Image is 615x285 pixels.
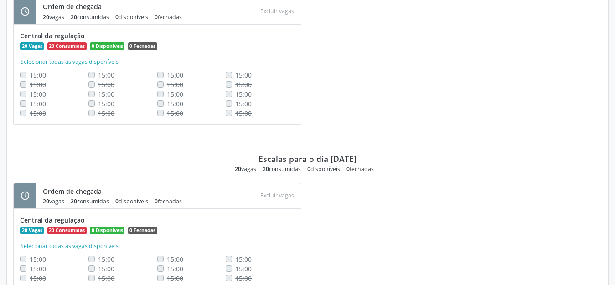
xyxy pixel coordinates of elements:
[263,165,269,173] span: 20
[346,165,374,173] div: fechadas
[235,264,252,273] span: Não é possivel realocar uma vaga consumida
[20,191,30,201] i: schedule
[43,187,188,196] div: Ordem de chegada
[155,197,158,205] span: 0
[257,5,298,18] div: Escolha as vagas para excluir
[235,274,252,283] span: Não é possivel realocar uma vaga consumida
[30,264,46,273] span: Não é possivel realocar uma vaga consumida
[128,227,157,235] span: 0 Fechadas
[115,197,148,205] div: disponíveis
[90,42,124,51] span: 0 Disponíveis
[30,71,46,79] span: Não é possivel realocar uma vaga consumida
[235,99,252,108] span: Não é possivel realocar uma vaga consumida
[20,57,119,67] button: Selecionar todas as vagas disponíveis
[115,13,119,21] span: 0
[235,165,241,173] span: 20
[30,99,46,108] span: Não é possivel realocar uma vaga consumida
[43,13,64,21] div: vagas
[20,242,119,251] button: Selecionar todas as vagas disponíveis
[167,109,183,118] span: Não é possivel realocar uma vaga consumida
[235,80,252,89] span: Não é possivel realocar uma vaga consumida
[98,99,114,108] span: Não é possivel realocar uma vaga consumida
[47,227,87,235] span: 20 Consumidas
[155,13,182,21] div: fechadas
[43,197,64,205] div: vagas
[43,2,188,11] div: Ordem de chegada
[30,90,46,98] span: Não é possivel realocar uma vaga consumida
[307,165,310,173] span: 0
[20,42,44,51] span: 20 Vagas
[71,13,77,21] span: 20
[235,255,252,264] span: Não é possivel realocar uma vaga consumida
[235,109,252,118] span: Não é possivel realocar uma vaga consumida
[307,165,340,173] div: disponíveis
[128,42,157,51] span: 0 Fechadas
[98,274,114,283] span: Não é possivel realocar uma vaga consumida
[167,99,183,108] span: Não é possivel realocar uma vaga consumida
[98,255,114,264] span: Não é possivel realocar uma vaga consumida
[167,80,183,89] span: Não é possivel realocar uma vaga consumida
[71,197,77,205] span: 20
[43,13,49,21] span: 20
[167,274,183,283] span: Não é possivel realocar uma vaga consumida
[115,13,148,21] div: disponíveis
[167,264,183,273] span: Não é possivel realocar uma vaga consumida
[20,227,44,235] span: 20 Vagas
[167,255,183,264] span: Não é possivel realocar uma vaga consumida
[30,255,46,264] span: Não é possivel realocar uma vaga consumida
[30,274,46,283] span: Não é possivel realocar uma vaga consumida
[98,264,114,273] span: Não é possivel realocar uma vaga consumida
[263,165,301,173] div: consumidas
[155,197,182,205] div: fechadas
[258,154,357,164] div: Escalas para o dia [DATE]
[43,197,49,205] span: 20
[90,227,124,235] span: 0 Disponíveis
[30,80,46,89] span: Não é possivel realocar uma vaga consumida
[71,13,109,21] div: consumidas
[155,13,158,21] span: 0
[235,90,252,98] span: Não é possivel realocar uma vaga consumida
[235,71,252,79] span: Não é possivel realocar uma vaga consumida
[30,109,46,118] span: Não é possivel realocar uma vaga consumida
[346,165,350,173] span: 0
[20,215,295,225] div: Central da regulação
[235,165,256,173] div: vagas
[98,80,114,89] span: Não é possivel realocar uma vaga consumida
[47,42,87,51] span: 20 Consumidas
[71,197,109,205] div: consumidas
[98,71,114,79] span: Não é possivel realocar uma vaga consumida
[20,6,30,16] i: schedule
[98,109,114,118] span: Não é possivel realocar uma vaga consumida
[167,71,183,79] span: Não é possivel realocar uma vaga consumida
[167,90,183,98] span: Não é possivel realocar uma vaga consumida
[98,90,114,98] span: Não é possivel realocar uma vaga consumida
[20,31,295,41] div: Central da regulação
[115,197,119,205] span: 0
[257,190,298,202] div: Escolha as vagas para excluir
